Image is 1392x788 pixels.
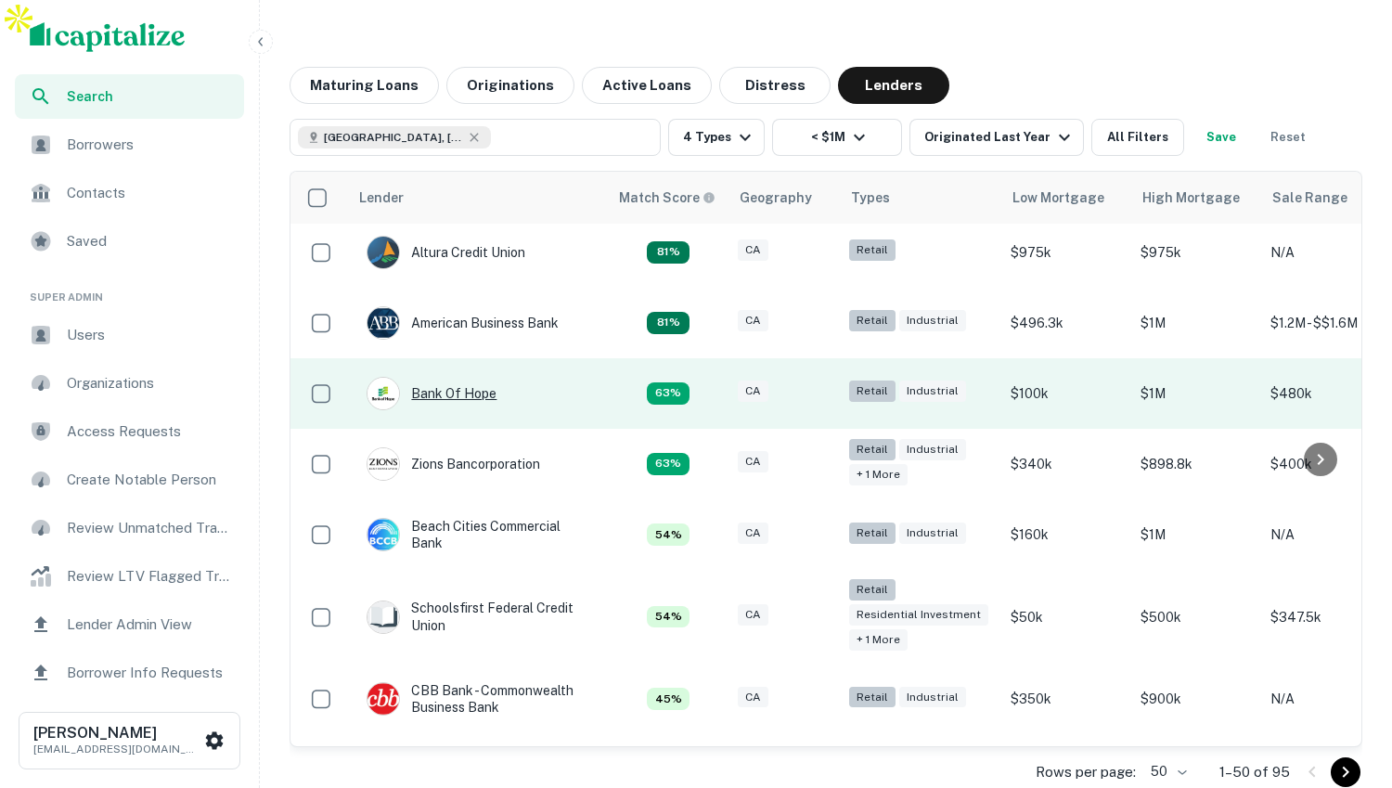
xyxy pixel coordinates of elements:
img: picture [367,378,399,409]
button: Lenders [838,67,949,104]
div: CA [738,310,768,331]
span: Users [67,324,233,346]
div: Zions Bancorporation [367,447,540,481]
div: Geography [740,187,812,209]
div: 50 [1143,758,1190,785]
td: $975k [1131,217,1261,288]
img: picture [367,307,399,339]
div: Residential Investment [849,604,988,626]
a: Review Unmatched Transactions [15,506,244,550]
div: CBB Bank - Commonwealth Business Bank [367,682,589,716]
a: Organizations [15,361,244,406]
li: Super Admin [15,267,244,313]
td: $1M [1131,288,1261,358]
div: American Business Bank [367,306,559,340]
div: Contacts [15,171,244,215]
span: Review LTV Flagged Transactions [67,565,233,588]
button: Distress [719,67,831,104]
span: Saved [67,230,233,252]
th: Capitalize uses an advanced AI algorithm to match your search with the best lender. The match sco... [608,172,728,224]
div: Low Mortgage [1012,187,1104,209]
div: Bank Of Hope [367,377,496,410]
td: $900k [1131,664,1261,734]
td: $100k [1001,358,1131,429]
div: CA [738,451,768,472]
div: Originated Last Year [924,126,1076,149]
button: [PERSON_NAME][EMAIL_ADDRESS][DOMAIN_NAME] [19,712,240,769]
span: Lender Admin View [67,614,233,636]
th: Lender [348,172,608,224]
td: $1M [1131,499,1261,570]
span: Search [67,86,233,107]
div: Industrial [899,439,966,460]
a: Users [15,313,244,357]
th: Types [840,172,1001,224]
div: Matching Properties: 9, hasApolloMatch: undefined [647,312,690,334]
button: Originated Last Year [909,119,1084,156]
a: Borrowers [15,123,244,167]
div: Retail [849,523,896,544]
button: Active Loans [582,67,712,104]
span: Borrowers [67,134,233,156]
p: 1–50 of 95 [1219,761,1290,783]
button: 4 Types [668,119,765,156]
td: $496.3k [1001,288,1131,358]
button: Go to next page [1331,757,1360,787]
button: Save your search to get updates of matches that match your search criteria. [1192,119,1251,156]
div: Capitalize uses an advanced AI algorithm to match your search with the best lender. The match sco... [619,187,715,208]
div: CA [738,523,768,544]
img: capitalize-logo.png [30,22,186,52]
th: High Mortgage [1131,172,1261,224]
a: Review LTV Flagged Transactions [15,554,244,599]
td: $1M [1131,358,1261,429]
div: Retail [849,687,896,708]
iframe: Chat Widget [1299,580,1392,669]
td: $500k [1131,570,1261,664]
span: Organizations [67,372,233,394]
button: All Filters [1091,119,1184,156]
a: Saved [15,219,244,264]
button: [GEOGRAPHIC_DATA], [GEOGRAPHIC_DATA], [GEOGRAPHIC_DATA] [290,119,661,156]
img: picture [367,448,399,480]
td: $50k [1001,570,1131,664]
div: Retail [849,310,896,331]
div: Schoolsfirst Federal Credit Union [367,600,589,633]
span: Contacts [67,182,233,204]
a: Lender Admin View [15,602,244,647]
td: $340k [1001,429,1131,499]
span: Create Notable Person [67,469,233,491]
div: Industrial [899,523,966,544]
div: Altura Credit Union [367,236,525,269]
div: + 1 more [849,464,908,485]
div: Matching Properties: 7, hasApolloMatch: undefined [647,382,690,405]
img: picture [367,601,399,633]
div: Matching Properties: 7, hasApolloMatch: undefined [647,453,690,475]
img: picture [367,683,399,715]
div: CA [738,687,768,708]
div: Industrial [899,310,966,331]
img: picture [367,519,399,550]
div: Create Notable Person [15,458,244,502]
div: Search [15,74,244,119]
h6: Match Score [619,187,712,208]
div: High Mortgage [1142,187,1240,209]
div: Retail [849,239,896,261]
h6: [PERSON_NAME] [33,726,200,741]
td: $975k [1001,217,1131,288]
button: Originations [446,67,574,104]
span: Review Unmatched Transactions [67,517,233,539]
div: + 1 more [849,629,908,651]
div: CA [738,381,768,402]
div: Matching Properties: 6, hasApolloMatch: undefined [647,523,690,546]
span: Access Requests [67,420,233,443]
div: CA [738,239,768,261]
div: Matching Properties: 6, hasApolloMatch: undefined [647,606,690,628]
